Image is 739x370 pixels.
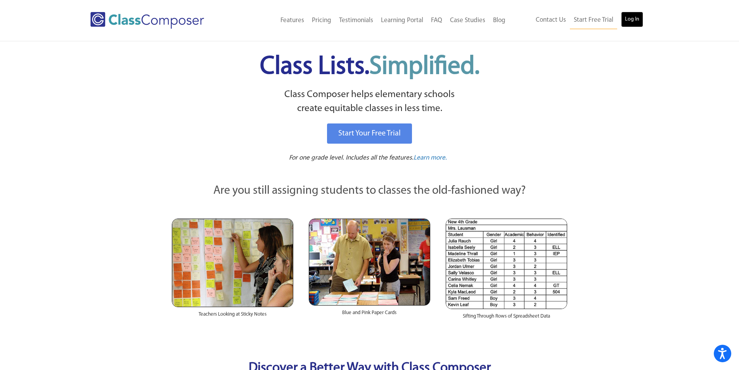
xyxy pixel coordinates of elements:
nav: Header Menu [509,12,643,29]
span: For one grade level. Includes all the features. [289,155,414,161]
a: FAQ [427,12,446,29]
span: Simplified. [369,54,479,80]
a: Log In [621,12,643,27]
p: Are you still assigning students to classes the old-fashioned way? [172,182,568,200]
a: Blog [489,12,509,29]
img: Blue and Pink Paper Cards [309,219,430,305]
img: Spreadsheets [446,219,567,309]
img: Teachers Looking at Sticky Notes [172,219,293,307]
span: Class Lists. [260,54,479,80]
a: Start Free Trial [570,12,617,29]
a: Testimonials [335,12,377,29]
a: Case Studies [446,12,489,29]
a: Pricing [308,12,335,29]
span: Learn more. [414,155,447,161]
p: Class Composer helps elementary schools create equitable classes in less time. [171,88,569,116]
div: Sifting Through Rows of Spreadsheet Data [446,309,567,328]
nav: Header Menu [236,12,509,29]
a: Contact Us [532,12,570,29]
a: Learn more. [414,153,447,163]
a: Learning Portal [377,12,427,29]
span: Start Your Free Trial [338,130,401,137]
img: Class Composer [90,12,204,29]
a: Start Your Free Trial [327,123,412,144]
a: Features [277,12,308,29]
div: Blue and Pink Paper Cards [309,306,430,324]
div: Teachers Looking at Sticky Notes [172,307,293,326]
